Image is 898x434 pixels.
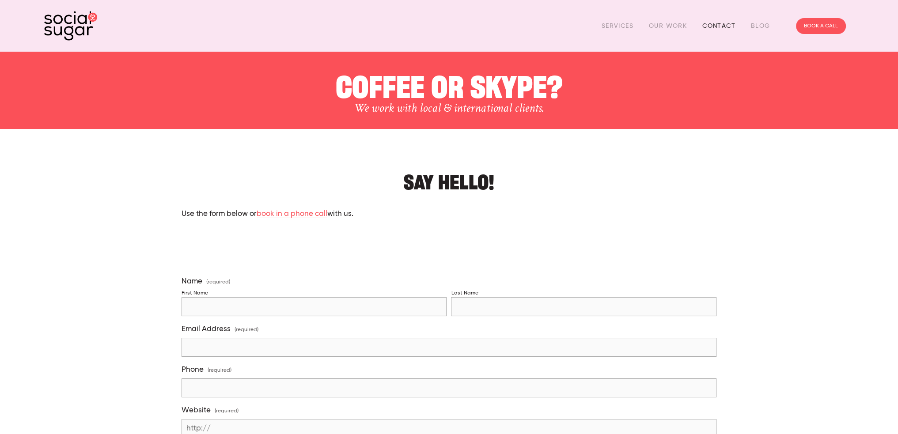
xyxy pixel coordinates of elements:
a: BOOK A CALL [796,18,846,34]
span: (required) [235,324,258,336]
h2: Say hello! [182,164,716,191]
span: Phone [182,365,204,374]
span: (required) [215,405,239,417]
h1: COFFEE OR SKYPE? [99,65,799,101]
a: Blog [751,19,770,33]
h3: We work with local & international clients. [99,101,799,116]
span: (required) [208,365,231,377]
img: SocialSugar [44,11,97,41]
span: Website [182,406,211,415]
p: Use the form below or with us. [182,208,716,220]
a: Our Work [649,19,687,33]
span: Email Address [182,325,231,334]
a: Services [602,19,633,33]
span: (required) [206,279,230,285]
div: Last Name [451,290,478,297]
span: Name [182,277,202,286]
div: First Name [182,290,208,297]
a: book in a phone call [257,210,327,219]
a: Contact [702,19,735,33]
